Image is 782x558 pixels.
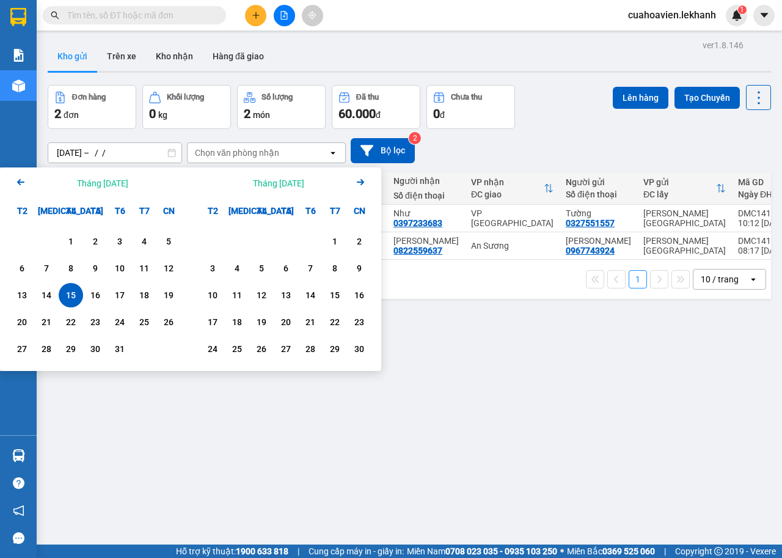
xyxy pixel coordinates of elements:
[274,5,295,26] button: file-add
[347,337,371,361] div: Choose Chủ Nhật, tháng 11 30 2025. It's available.
[302,288,319,303] div: 14
[637,172,732,205] th: Toggle SortBy
[249,310,274,334] div: Choose Thứ Tư, tháng 11 19 2025. It's available.
[97,42,146,71] button: Trên xe
[731,10,742,21] img: icon-new-feature
[108,256,132,281] div: Choose Thứ Sáu, tháng 10 10 2025. It's available.
[759,10,770,21] span: caret-down
[236,546,288,556] strong: 1900 633 818
[393,246,442,255] div: 0822559637
[77,177,128,189] div: Tháng [DATE]
[566,208,631,218] div: Tường
[48,85,136,129] button: Đơn hàng2đơn
[34,337,59,361] div: Choose Thứ Ba, tháng 10 28 2025. It's available.
[13,505,24,516] span: notification
[156,229,181,254] div: Choose Chủ Nhật, tháng 10 5 2025. It's available.
[308,11,316,20] span: aim
[176,545,288,558] span: Hỗ trợ kỹ thuật:
[566,236,631,246] div: Linh
[407,545,557,558] span: Miền Nam
[451,93,482,101] div: Chưa thu
[351,138,415,163] button: Bộ lọc
[471,189,544,199] div: ĐC giao
[393,191,459,200] div: Số điện thoại
[326,288,343,303] div: 15
[156,256,181,281] div: Choose Chủ Nhật, tháng 10 12 2025. It's available.
[228,315,246,329] div: 18
[252,11,260,20] span: plus
[471,177,544,187] div: VP nhận
[87,342,104,356] div: 30
[249,256,274,281] div: Choose Thứ Tư, tháng 11 5 2025. It's available.
[10,199,34,223] div: T2
[83,283,108,307] div: Choose Thứ Năm, tháng 10 16 2025. It's available.
[200,256,225,281] div: Choose Thứ Hai, tháng 11 3 2025. It's available.
[323,256,347,281] div: Choose Thứ Bảy, tháng 11 8 2025. It's available.
[156,283,181,307] div: Choose Chủ Nhật, tháng 10 19 2025. It's available.
[228,261,246,276] div: 4
[204,342,221,356] div: 24
[393,236,459,246] div: THÙY LINH
[309,545,404,558] span: Cung cấp máy in - giấy in:
[13,532,24,544] span: message
[274,337,298,361] div: Choose Thứ Năm, tháng 11 27 2025. It's available.
[51,11,59,20] span: search
[326,234,343,249] div: 1
[253,342,270,356] div: 26
[351,288,368,303] div: 16
[64,110,79,120] span: đơn
[643,189,716,199] div: ĐC lấy
[62,234,79,249] div: 1
[108,310,132,334] div: Choose Thứ Sáu, tháng 10 24 2025. It's available.
[298,545,299,558] span: |
[602,546,655,556] strong: 0369 525 060
[338,106,376,121] span: 60.000
[351,315,368,329] div: 23
[160,288,177,303] div: 19
[326,261,343,276] div: 8
[393,208,459,218] div: Như
[10,40,134,54] div: Tường
[67,9,211,22] input: Tìm tên, số ĐT hoặc mã đơn
[200,199,225,223] div: T2
[13,175,28,189] svg: Arrow Left
[274,199,298,223] div: T5
[143,54,267,72] div: 0397233683
[9,80,28,93] span: CR :
[156,199,181,223] div: CN
[12,49,25,62] img: solution-icon
[629,270,647,288] button: 1
[87,288,104,303] div: 16
[10,310,34,334] div: Choose Thứ Hai, tháng 10 20 2025. It's available.
[323,199,347,223] div: T7
[280,11,288,20] span: file-add
[83,310,108,334] div: Choose Thứ Năm, tháng 10 23 2025. It's available.
[167,93,204,101] div: Khối lượng
[111,234,128,249] div: 3
[409,132,421,144] sup: 2
[298,337,323,361] div: Choose Thứ Sáu, tháng 11 28 2025. It's available.
[10,256,34,281] div: Choose Thứ Hai, tháng 10 6 2025. It's available.
[347,199,371,223] div: CN
[149,106,156,121] span: 0
[83,337,108,361] div: Choose Thứ Năm, tháng 10 30 2025. It's available.
[59,310,83,334] div: Choose Thứ Tư, tháng 10 22 2025. It's available.
[136,315,153,329] div: 25
[302,342,319,356] div: 28
[143,40,267,54] div: Như
[10,8,26,26] img: logo-vxr
[277,261,294,276] div: 6
[249,199,274,223] div: T4
[261,93,293,101] div: Số lượng
[298,199,323,223] div: T6
[613,87,668,109] button: Lên hàng
[38,261,55,276] div: 7
[566,218,615,228] div: 0327551557
[132,310,156,334] div: Choose Thứ Bảy, tháng 10 25 2025. It's available.
[237,85,326,129] button: Số lượng2món
[253,315,270,329] div: 19
[567,545,655,558] span: Miền Bắc
[132,256,156,281] div: Choose Thứ Bảy, tháng 10 11 2025. It's available.
[48,42,97,71] button: Kho gửi
[274,310,298,334] div: Choose Thứ Năm, tháng 11 20 2025. It's available.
